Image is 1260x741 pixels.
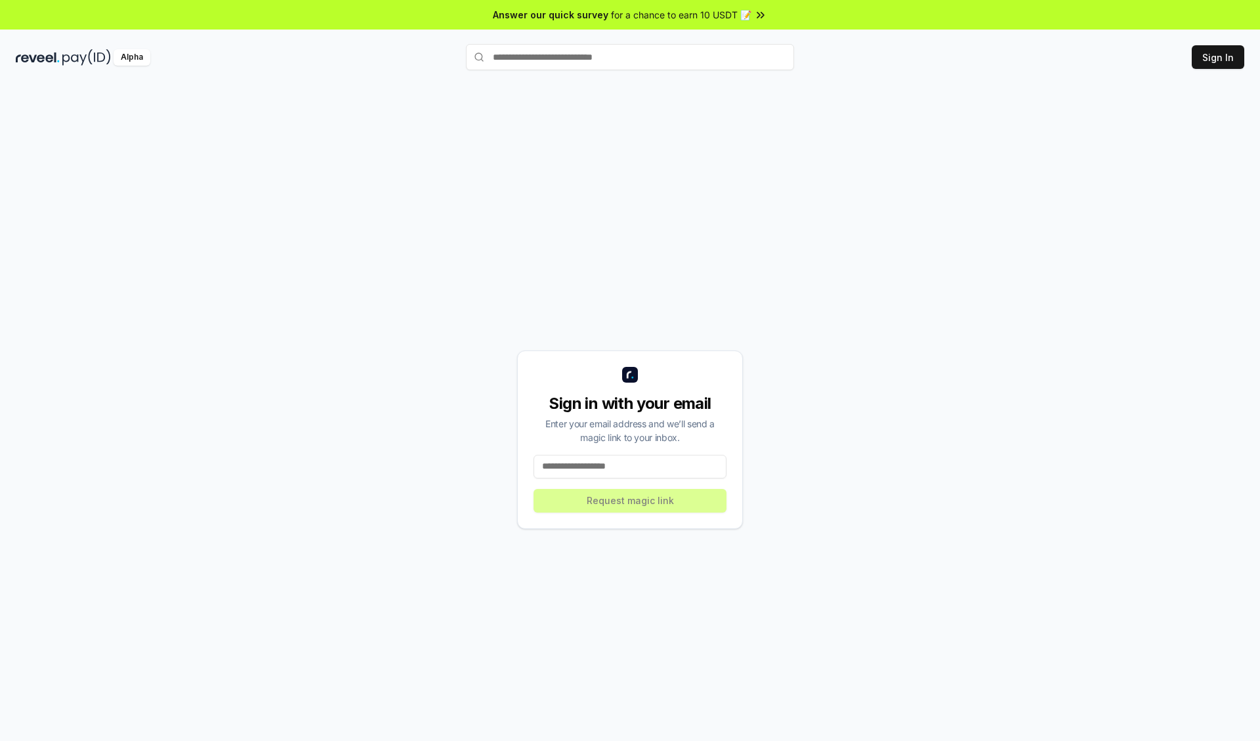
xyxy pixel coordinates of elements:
button: Sign In [1192,45,1244,69]
span: Answer our quick survey [493,8,608,22]
div: Enter your email address and we’ll send a magic link to your inbox. [534,417,726,444]
div: Sign in with your email [534,393,726,414]
img: reveel_dark [16,49,60,66]
span: for a chance to earn 10 USDT 📝 [611,8,751,22]
div: Alpha [114,49,150,66]
img: logo_small [622,367,638,383]
img: pay_id [62,49,111,66]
